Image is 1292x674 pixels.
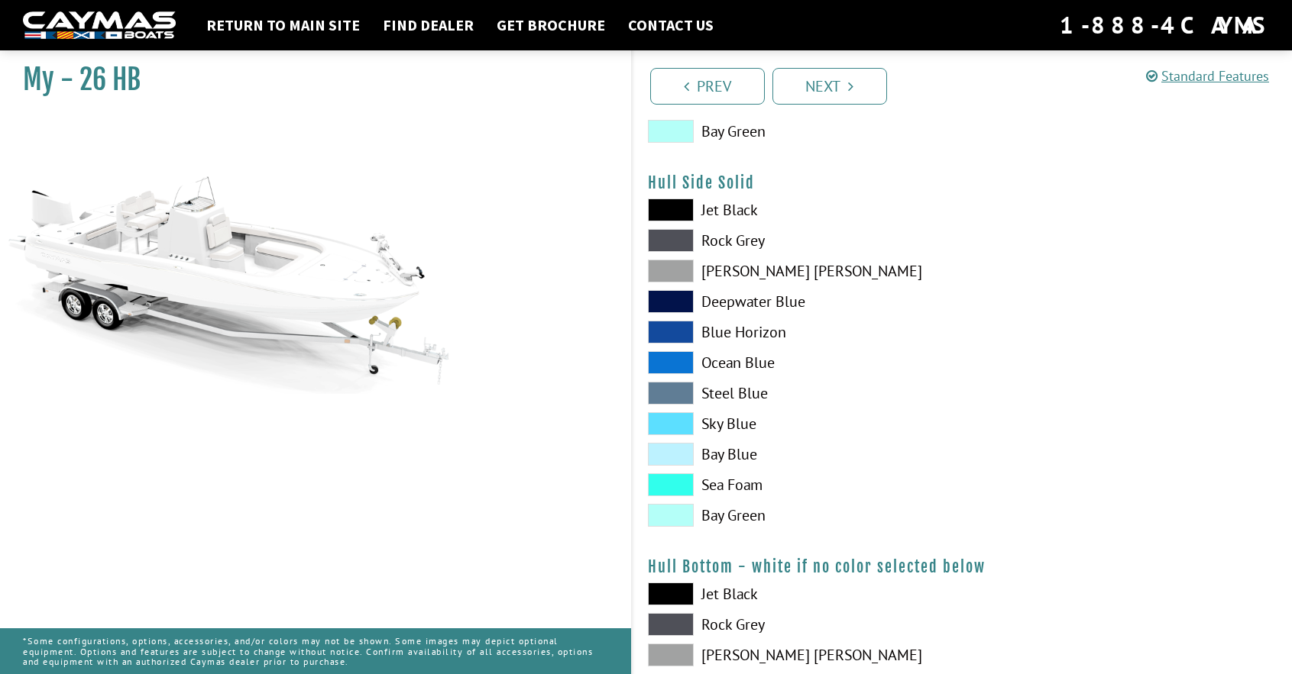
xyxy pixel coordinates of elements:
[772,68,887,105] a: Next
[648,260,947,282] label: [PERSON_NAME] [PERSON_NAME]
[648,643,947,666] label: [PERSON_NAME] [PERSON_NAME]
[23,11,176,40] img: white-logo-c9c8dbefe5ff5ceceb0f0178aa75bf4bb51f6bca0971e226c86eb53dfe498488.png
[648,504,947,527] label: Bay Green
[650,68,765,105] a: Prev
[199,15,368,35] a: Return to main site
[620,15,721,35] a: Contact Us
[23,63,593,97] h1: My - 26 HB
[648,613,947,636] label: Rock Grey
[648,382,947,405] label: Steel Blue
[648,321,947,343] label: Blue Horizon
[648,198,947,221] label: Jet Black
[1146,67,1269,85] a: Standard Features
[648,173,1277,192] h4: Hull Side Solid
[648,120,947,143] label: Bay Green
[1060,8,1269,42] div: 1-888-4CAYMAS
[648,290,947,313] label: Deepwater Blue
[648,412,947,435] label: Sky Blue
[489,15,613,35] a: Get Brochure
[375,15,481,35] a: Find Dealer
[648,473,947,496] label: Sea Foam
[648,443,947,466] label: Bay Blue
[648,351,947,374] label: Ocean Blue
[648,557,1277,576] h4: Hull Bottom - white if no color selected below
[648,582,947,605] label: Jet Black
[648,229,947,252] label: Rock Grey
[23,628,608,674] p: *Some configurations, options, accessories, and/or colors may not be shown. Some images may depic...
